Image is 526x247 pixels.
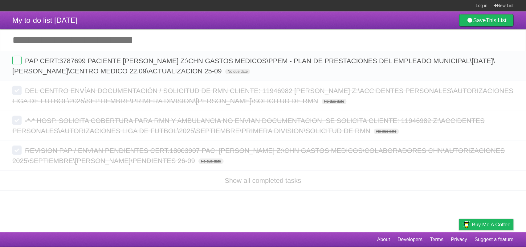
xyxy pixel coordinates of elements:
span: DEL CENTRO ENVÍAN DOCUMENTACIÓN / SOLICITUD DE RMN CLIENTE: 11946982 [PERSON_NAME] Z:\ACCIDENTES ... [12,87,513,105]
a: Developers [398,234,422,245]
span: No due date [198,158,223,164]
label: Done [12,86,22,95]
label: Done [12,146,22,155]
a: Show all completed tasks [225,177,301,184]
span: Buy me a coffee [472,219,511,230]
span: -*-* HOSP. SOLICITA COBERTURA PARA RMN Y AMBULANCIA NO ENVIAN DOCUMENTACION, SE SOLICITA CLIENTE:... [12,117,485,135]
a: Terms [430,234,444,245]
span: REVISION PAP / ENVIAN PENDIENTES CERT.18003907 PAC: [PERSON_NAME] Z:\CHN GASTOS MEDICOS\COLABORAD... [12,147,505,165]
span: No due date [322,99,347,104]
a: About [377,234,390,245]
img: Buy me a coffee [462,219,471,230]
span: No due date [225,69,250,74]
span: No due date [374,129,399,134]
b: This List [486,17,507,23]
a: Buy me a coffee [459,219,514,230]
label: Done [12,56,22,65]
a: SaveThis List [459,14,514,27]
span: PAP CERT:3787699 PACIENTE [PERSON_NAME] Z:\CHN GASTOS MEDICOS\PPEM - PLAN DE PRESTACIONES DEL EMP... [12,57,495,75]
a: Privacy [451,234,467,245]
label: Done [12,116,22,125]
span: My to-do list [DATE] [12,16,78,24]
a: Suggest a feature [475,234,514,245]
